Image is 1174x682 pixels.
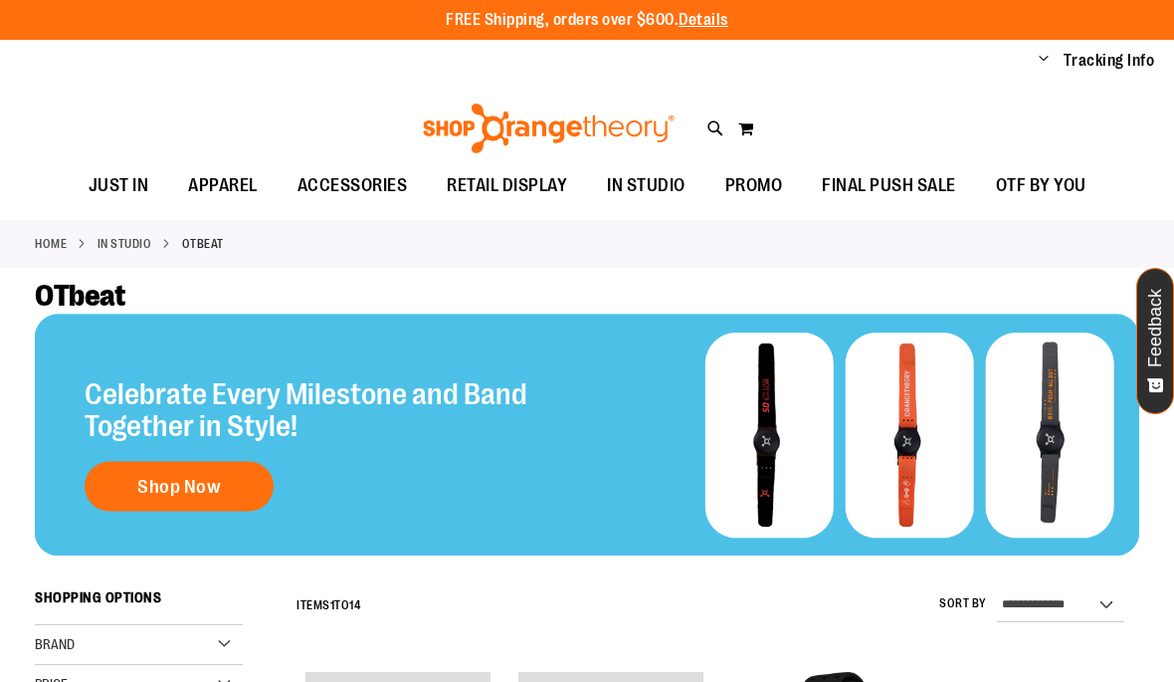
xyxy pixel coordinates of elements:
[349,598,360,612] span: 14
[35,235,67,253] a: Home
[35,580,243,625] strong: Shopping Options
[188,163,258,208] span: APPAREL
[1039,51,1049,71] button: Account menu
[98,235,152,253] a: IN STUDIO
[976,163,1106,209] a: OTF BY YOU
[1136,268,1174,414] button: Feedback - Show survey
[996,163,1086,208] span: OTF BY YOU
[447,163,567,208] span: RETAIL DISPLAY
[679,11,728,29] a: Details
[35,636,75,652] span: Brand
[35,279,124,313] span: OTbeat
[1146,289,1165,367] span: Feedback
[278,163,428,209] a: ACCESSORIES
[705,163,803,209] a: PROMO
[168,163,278,209] a: APPAREL
[297,163,408,208] span: ACCESSORIES
[296,590,360,621] h2: Items to
[802,163,976,209] a: FINAL PUSH SALE
[85,462,274,512] a: Shop Now
[446,9,728,32] p: FREE Shipping, orders over $600.
[137,476,221,498] span: Shop Now
[607,163,685,208] span: IN STUDIO
[182,235,224,253] strong: OTbeat
[85,378,637,442] h2: Celebrate Every Milestone and Band Together in Style!
[89,163,149,208] span: JUST IN
[1064,50,1155,72] a: Tracking Info
[330,598,335,612] span: 1
[725,163,783,208] span: PROMO
[822,163,956,208] span: FINAL PUSH SALE
[427,163,587,209] a: RETAIL DISPLAY
[420,104,678,153] img: Shop Orangetheory
[587,163,705,208] a: IN STUDIO
[69,163,169,209] a: JUST IN
[939,595,987,612] label: Sort By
